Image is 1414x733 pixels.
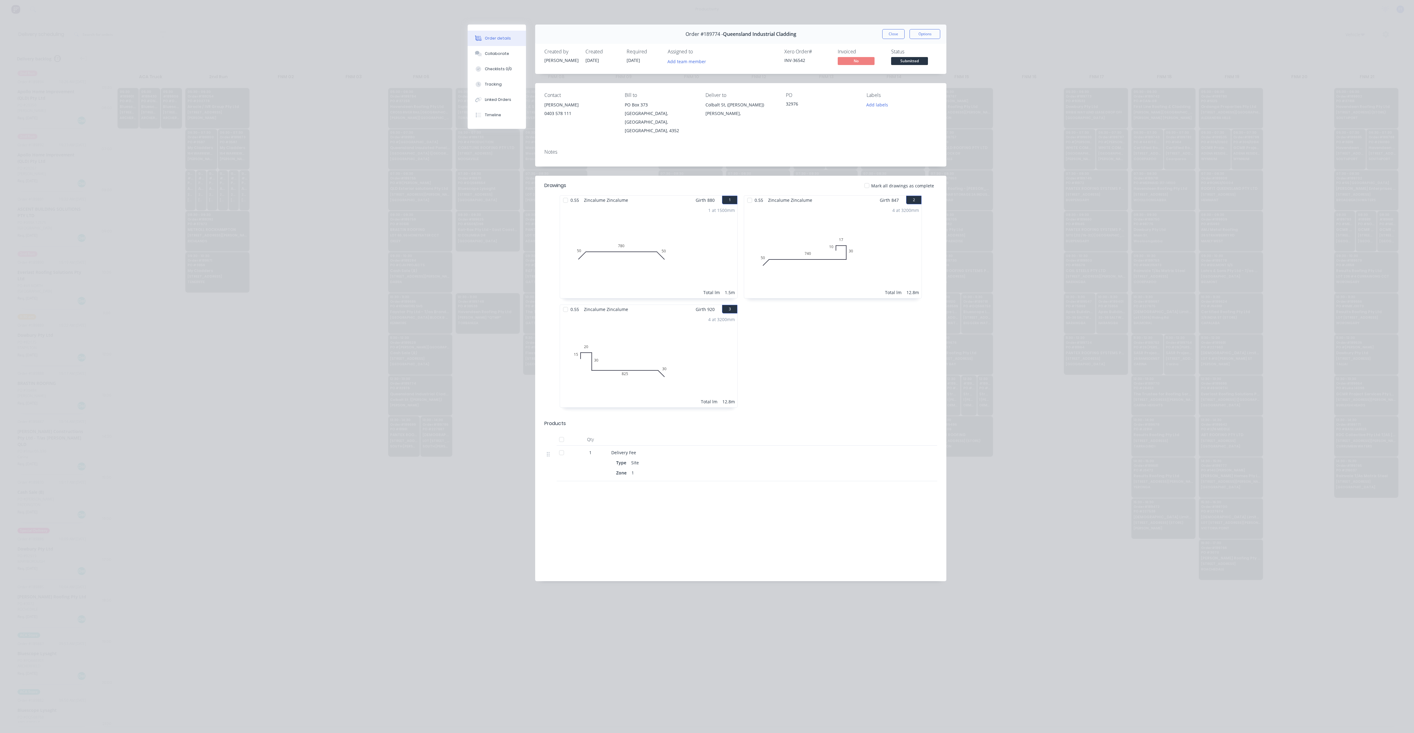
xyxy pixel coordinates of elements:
span: Zincalume Zincalume [581,196,631,205]
div: [PERSON_NAME] [544,57,578,63]
div: Created [585,49,619,55]
div: Labels [867,92,937,98]
div: 1.5m [725,289,735,296]
div: Order details [485,36,511,41]
div: Colbalt St, ([PERSON_NAME]) [705,101,776,109]
div: [PERSON_NAME], [705,109,776,118]
span: 0.55 [568,196,581,205]
span: Order #189774 - [686,31,723,37]
div: Invoiced [838,49,884,55]
div: Deliver to [705,92,776,98]
div: Assigned to [668,49,729,55]
div: 0507403017104 at 3200mmTotal lm12.8m [744,205,921,298]
div: Checklists 0/0 [485,66,512,72]
button: Add team member [668,57,709,65]
button: Add team member [664,57,709,65]
span: 0.55 [568,305,581,314]
div: 12.8m [722,398,735,405]
span: No [838,57,875,65]
div: [PERSON_NAME] [544,101,615,109]
div: Linked Orders [485,97,511,102]
button: Timeline [468,107,526,123]
div: Site [629,458,641,467]
button: Tracking [468,77,526,92]
div: Notes [544,149,937,155]
button: Linked Orders [468,92,526,107]
button: Order details [468,31,526,46]
div: Timeline [485,112,501,118]
button: 1 [722,196,737,204]
button: 3 [722,305,737,313]
div: Total lm [703,289,720,296]
span: [DATE] [627,57,640,63]
span: Girth 847 [880,196,899,205]
div: Xero Order # [784,49,830,55]
div: Qty [572,433,609,446]
span: Submitted [891,57,928,65]
div: Tracking [485,82,502,87]
button: Collaborate [468,46,526,61]
span: Queensland Industrial Cladding [723,31,796,37]
div: Contact [544,92,615,98]
button: Close [882,29,905,39]
span: Girth 880 [696,196,715,205]
div: 050780501 at 1500mmTotal lm1.5m [560,205,737,298]
div: [GEOGRAPHIC_DATA], [GEOGRAPHIC_DATA], [GEOGRAPHIC_DATA], 4352 [625,109,695,135]
div: 0403 578 111 [544,109,615,118]
div: 0152030825304 at 3200mmTotal lm12.8m [560,314,737,407]
div: 1 [629,468,636,477]
div: Required [627,49,660,55]
div: Collaborate [485,51,509,56]
div: 32976 [786,101,856,109]
div: INV-36542 [784,57,830,63]
span: Mark all drawings as complete [871,182,934,189]
div: Created by [544,49,578,55]
div: 1 at 1500mm [708,207,735,213]
button: Submitted [891,57,928,66]
div: 4 at 3200mm [708,316,735,323]
div: Status [891,49,937,55]
div: [PERSON_NAME]0403 578 111 [544,101,615,120]
button: Add labels [863,101,891,109]
span: Zincalume Zincalume [766,196,815,205]
div: Products [544,420,566,427]
div: PO [786,92,856,98]
span: 1 [589,449,592,456]
button: 2 [906,196,921,204]
span: 0.55 [752,196,766,205]
div: 12.8m [906,289,919,296]
span: Zincalume Zincalume [581,305,631,314]
span: Girth 920 [696,305,715,314]
button: Checklists 0/0 [468,61,526,77]
button: Options [910,29,940,39]
span: [DATE] [585,57,599,63]
div: PO Box 373 [625,101,695,109]
span: Delivery Fee [611,450,636,455]
div: Total lm [701,398,717,405]
div: PO Box 373[GEOGRAPHIC_DATA], [GEOGRAPHIC_DATA], [GEOGRAPHIC_DATA], 4352 [625,101,695,135]
div: Type [616,458,629,467]
div: Bill to [625,92,695,98]
div: Total lm [885,289,902,296]
div: Colbalt St, ([PERSON_NAME])[PERSON_NAME], [705,101,776,120]
div: 4 at 3200mm [892,207,919,213]
div: Zone [616,468,629,477]
div: Drawings [544,182,566,189]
